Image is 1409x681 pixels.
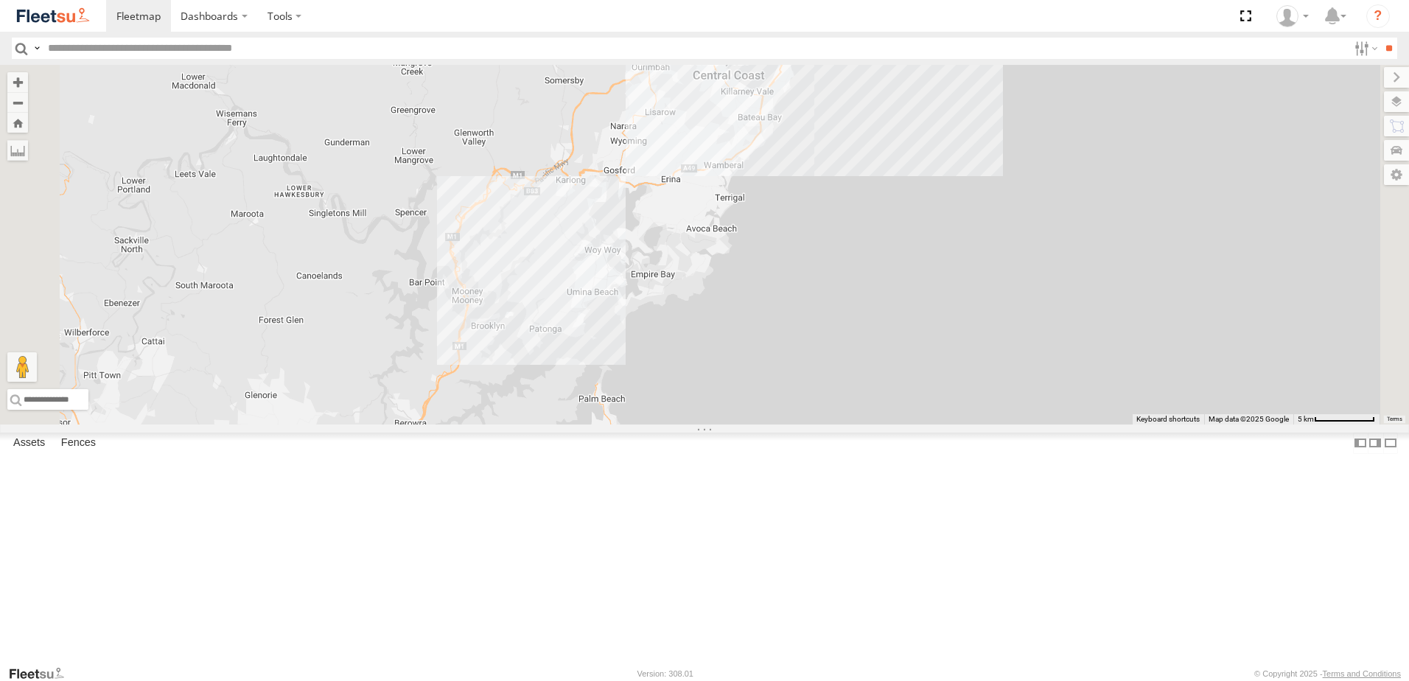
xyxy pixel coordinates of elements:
[7,72,28,92] button: Zoom in
[1349,38,1380,59] label: Search Filter Options
[7,113,28,133] button: Zoom Home
[637,669,693,678] div: Version: 308.01
[1136,414,1200,425] button: Keyboard shortcuts
[1384,164,1409,185] label: Map Settings
[31,38,43,59] label: Search Query
[1293,414,1380,425] button: Map Scale: 5 km per 79 pixels
[1353,433,1368,454] label: Dock Summary Table to the Left
[15,6,91,26] img: fleetsu-logo-horizontal.svg
[1383,433,1398,454] label: Hide Summary Table
[1366,4,1390,28] i: ?
[1387,416,1402,422] a: Terms (opens in new tab)
[1254,669,1401,678] div: © Copyright 2025 -
[7,352,37,382] button: Drag Pegman onto the map to open Street View
[1209,415,1289,423] span: Map data ©2025 Google
[1298,415,1314,423] span: 5 km
[7,92,28,113] button: Zoom out
[1368,433,1382,454] label: Dock Summary Table to the Right
[7,140,28,161] label: Measure
[6,433,52,453] label: Assets
[8,666,76,681] a: Visit our Website
[1271,5,1314,27] div: James Cullen
[1323,669,1401,678] a: Terms and Conditions
[54,433,103,453] label: Fences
